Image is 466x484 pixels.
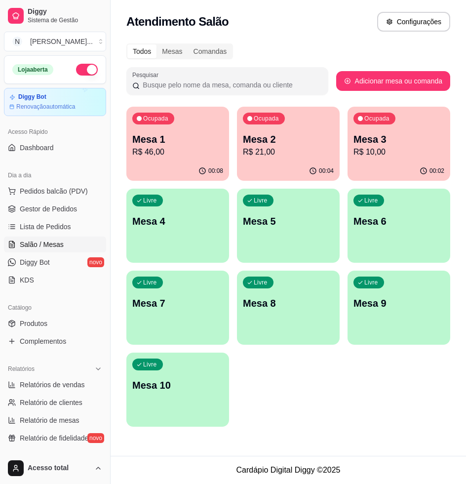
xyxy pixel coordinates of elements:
p: R$ 46,00 [132,146,223,158]
button: LivreMesa 7 [126,271,229,345]
div: Loja aberta [12,64,53,75]
div: [PERSON_NAME] ... [30,37,93,46]
button: Acesso total [4,456,106,480]
p: 00:04 [319,167,334,175]
a: Produtos [4,316,106,331]
span: Dashboard [20,143,54,153]
span: Relatórios de vendas [20,380,85,390]
p: Mesa 10 [132,378,223,392]
p: R$ 10,00 [353,146,444,158]
button: LivreMesa 5 [237,189,340,263]
p: Livre [143,279,157,286]
span: Relatório de mesas [20,415,79,425]
p: Mesa 9 [353,296,444,310]
p: Livre [254,279,268,286]
div: Mesas [156,44,188,58]
p: 00:08 [208,167,223,175]
a: Relatório de mesas [4,412,106,428]
p: Mesa 7 [132,296,223,310]
span: Salão / Mesas [20,240,64,249]
span: Produtos [20,319,47,328]
a: Lista de Pedidos [4,219,106,235]
p: Livre [364,279,378,286]
p: Mesa 2 [243,132,334,146]
a: Gestor de Pedidos [4,201,106,217]
p: Ocupada [143,115,168,122]
div: Todos [127,44,156,58]
div: Acesso Rápido [4,124,106,140]
span: Diggy Bot [20,257,50,267]
button: LivreMesa 4 [126,189,229,263]
p: Livre [143,361,157,368]
p: 00:02 [429,167,444,175]
a: Relatórios de vendas [4,377,106,393]
button: OcupadaMesa 2R$ 21,0000:04 [237,107,340,181]
span: Relatórios [8,365,35,373]
div: Catálogo [4,300,106,316]
span: KDS [20,275,34,285]
h2: Atendimento Salão [126,14,229,30]
a: DiggySistema de Gestão [4,4,106,28]
p: Ocupada [254,115,279,122]
span: Complementos [20,336,66,346]
a: Complementos [4,333,106,349]
a: Diggy BotRenovaçãoautomática [4,88,106,116]
p: Mesa 6 [353,214,444,228]
p: Livre [254,197,268,204]
input: Pesquisar [140,80,322,90]
span: Relatório de clientes [20,398,82,407]
div: Comandas [188,44,233,58]
p: Mesa 3 [353,132,444,146]
button: OcupadaMesa 1R$ 46,0000:08 [126,107,229,181]
button: Pedidos balcão (PDV) [4,183,106,199]
button: LivreMesa 6 [348,189,450,263]
button: Configurações [377,12,450,32]
a: Relatório de clientes [4,395,106,410]
span: Lista de Pedidos [20,222,71,232]
span: Sistema de Gestão [28,16,102,24]
a: Dashboard [4,140,106,156]
span: Diggy [28,7,102,16]
footer: Cardápio Digital Diggy © 2025 [111,456,466,484]
p: Livre [143,197,157,204]
a: Salão / Mesas [4,237,106,252]
button: LivreMesa 10 [126,353,229,427]
button: LivreMesa 8 [237,271,340,345]
button: Alterar Status [76,64,98,76]
span: Relatório de fidelidade [20,433,88,443]
article: Diggy Bot [18,93,46,101]
a: Diggy Botnovo [4,254,106,270]
button: Adicionar mesa ou comanda [336,71,450,91]
p: Mesa 4 [132,214,223,228]
p: R$ 21,00 [243,146,334,158]
label: Pesquisar [132,71,162,79]
p: Livre [364,197,378,204]
p: Mesa 1 [132,132,223,146]
button: OcupadaMesa 3R$ 10,0000:02 [348,107,450,181]
a: Relatório de fidelidadenovo [4,430,106,446]
span: Pedidos balcão (PDV) [20,186,88,196]
p: Ocupada [364,115,389,122]
button: Select a team [4,32,106,51]
button: LivreMesa 9 [348,271,450,345]
p: Mesa 5 [243,214,334,228]
p: Mesa 8 [243,296,334,310]
span: Gestor de Pedidos [20,204,77,214]
span: Acesso total [28,464,90,473]
a: KDS [4,272,106,288]
article: Renovação automática [16,103,75,111]
div: Dia a dia [4,167,106,183]
span: N [12,37,22,46]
